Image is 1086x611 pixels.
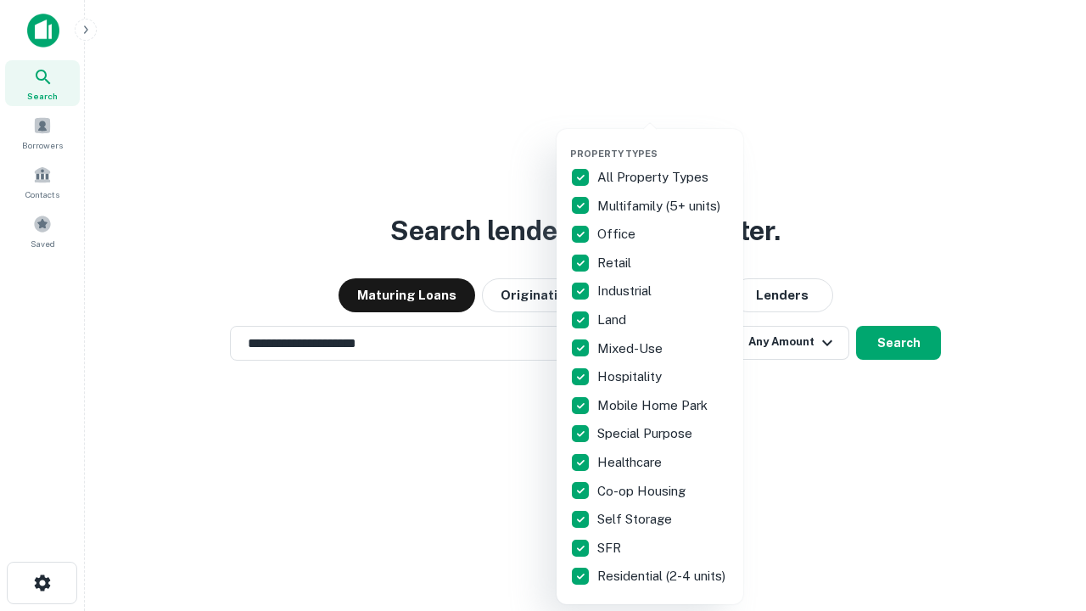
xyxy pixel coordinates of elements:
p: Mixed-Use [597,339,666,359]
p: Retail [597,253,635,273]
p: Multifamily (5+ units) [597,196,724,216]
p: SFR [597,538,624,558]
p: Hospitality [597,367,665,387]
p: Special Purpose [597,423,696,444]
p: Office [597,224,639,244]
p: Co-op Housing [597,481,689,502]
p: Mobile Home Park [597,395,711,416]
p: Healthcare [597,452,665,473]
p: All Property Types [597,167,712,188]
p: Land [597,310,630,330]
span: Property Types [570,149,658,159]
iframe: Chat Widget [1001,475,1086,557]
p: Self Storage [597,509,675,530]
p: Residential (2-4 units) [597,566,729,586]
p: Industrial [597,281,655,301]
